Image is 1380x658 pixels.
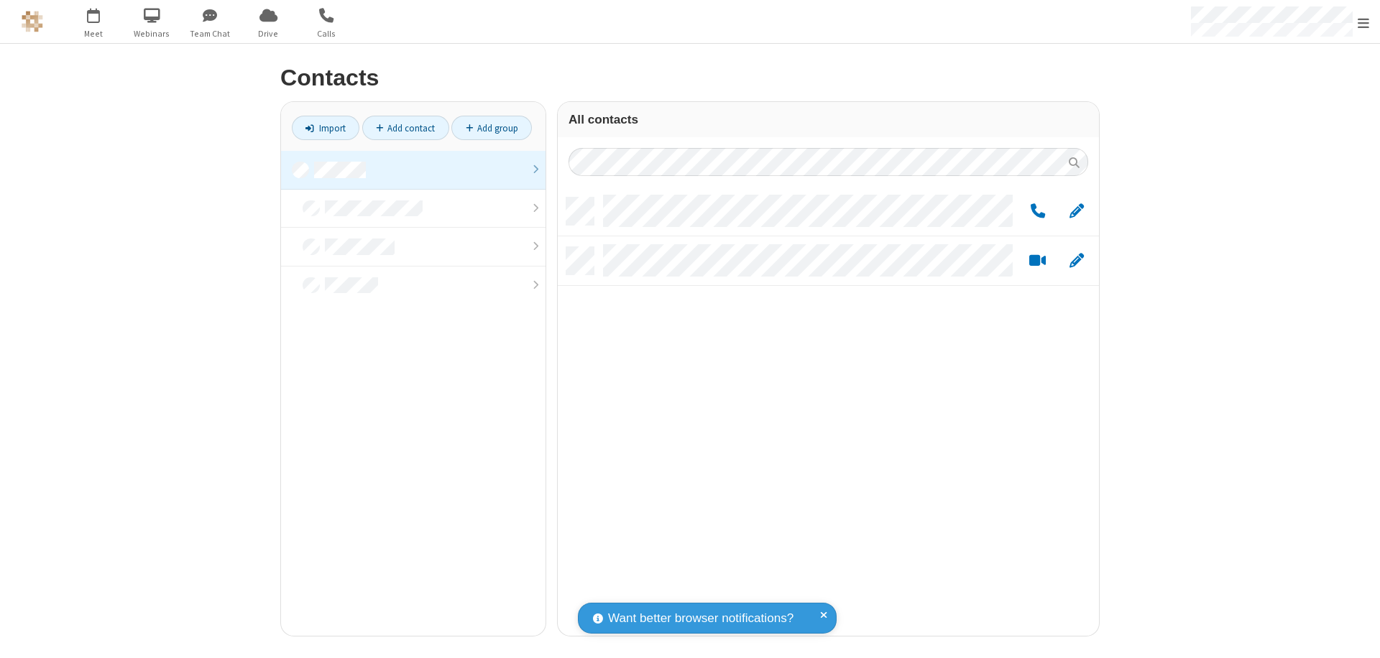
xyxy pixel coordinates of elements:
a: Add contact [362,116,449,140]
button: Edit [1062,252,1090,270]
button: Start a video meeting [1023,252,1052,270]
span: Team Chat [183,27,237,40]
button: Edit [1062,203,1090,221]
a: Import [292,116,359,140]
div: grid [558,187,1099,636]
img: QA Selenium DO NOT DELETE OR CHANGE [22,11,43,32]
iframe: Chat [1344,621,1369,648]
h3: All contacts [569,113,1088,126]
span: Calls [300,27,354,40]
span: Drive [241,27,295,40]
span: Want better browser notifications? [608,609,793,628]
h2: Contacts [280,65,1100,91]
button: Call by phone [1023,203,1052,221]
span: Meet [67,27,121,40]
span: Webinars [125,27,179,40]
a: Add group [451,116,532,140]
